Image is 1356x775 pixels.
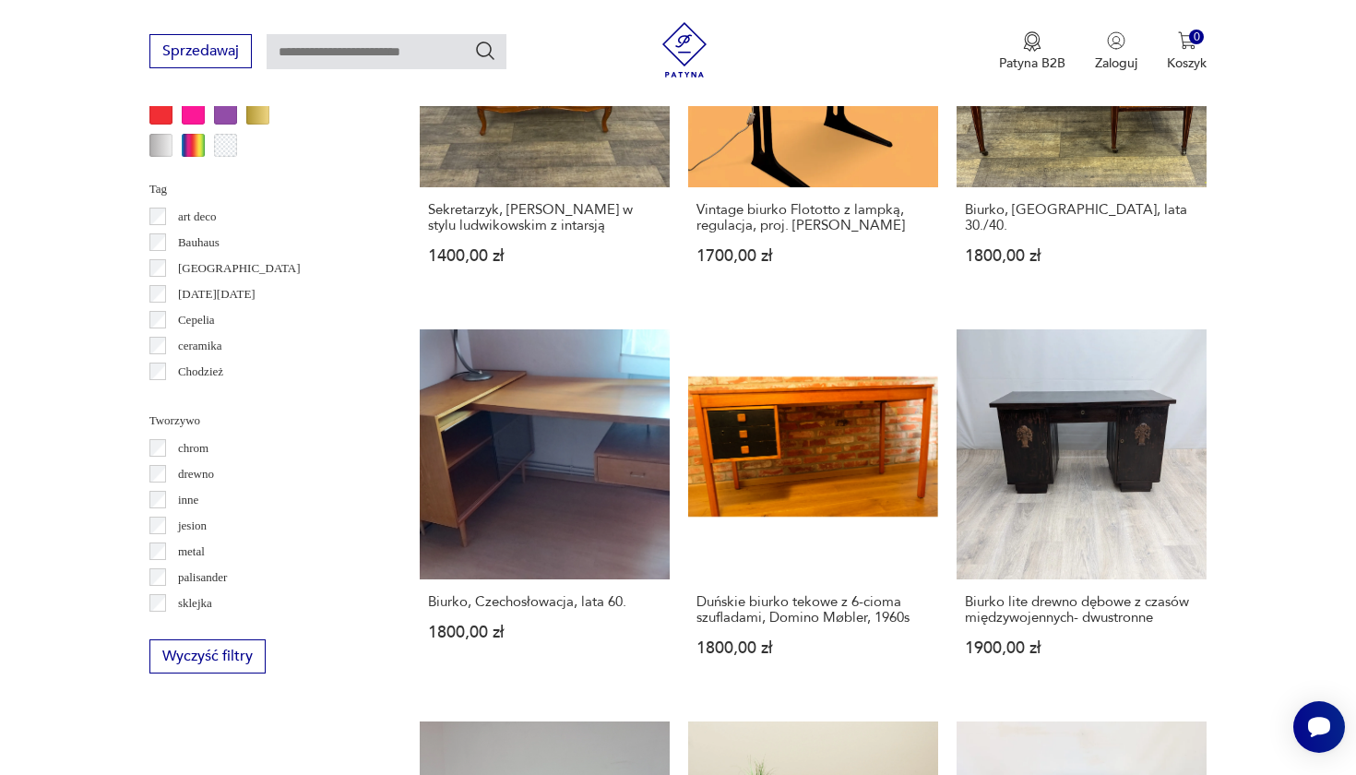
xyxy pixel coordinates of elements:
[428,248,661,264] p: 1400,00 zł
[178,387,222,408] p: Ćmielów
[178,284,256,304] p: [DATE][DATE]
[1167,54,1207,72] p: Koszyk
[965,248,1198,264] p: 1800,00 zł
[965,594,1198,626] h3: Biurko lite drewno dębowe z czasów międzywojennych- dwustronne
[1178,31,1196,50] img: Ikona koszyka
[178,310,215,330] p: Cepelia
[999,54,1065,72] p: Patyna B2B
[178,516,207,536] p: jesion
[965,202,1198,233] h3: Biurko, [GEOGRAPHIC_DATA], lata 30./40.
[178,619,203,639] p: szkło
[657,22,712,77] img: Patyna - sklep z meblami i dekoracjami vintage
[428,625,661,640] p: 1800,00 zł
[696,594,930,626] h3: Duńskie biurko tekowe z 6-cioma szufladami, Domino Møbler, 1960s
[420,329,670,692] a: Biurko, Czechosłowacja, lata 60.Biurko, Czechosłowacja, lata 60.1800,00 zł
[1107,31,1125,50] img: Ikonka użytkownika
[688,329,938,692] a: Duńskie biurko tekowe z 6-cioma szufladami, Domino Møbler, 1960sDuńskie biurko tekowe z 6-cioma s...
[178,438,208,459] p: chrom
[178,232,220,253] p: Bauhaus
[696,202,930,233] h3: Vintage biurko Flototto z lampką, regulacja, proj. [PERSON_NAME]
[696,248,930,264] p: 1700,00 zł
[696,640,930,656] p: 1800,00 zł
[474,40,496,62] button: Szukaj
[178,490,198,510] p: inne
[999,31,1065,72] button: Patyna B2B
[1095,54,1137,72] p: Zaloguj
[1293,701,1345,753] iframe: Smartsupp widget button
[178,593,212,614] p: sklejka
[149,639,266,674] button: Wyczyść filtry
[178,567,227,588] p: palisander
[178,542,205,562] p: metal
[178,207,217,227] p: art deco
[1023,31,1041,52] img: Ikona medalu
[965,640,1198,656] p: 1900,00 zł
[957,329,1207,692] a: Biurko lite drewno dębowe z czasów międzywojennych- dwustronneBiurko lite drewno dębowe z czasów ...
[149,46,252,59] a: Sprzedawaj
[178,258,301,279] p: [GEOGRAPHIC_DATA]
[428,594,661,610] h3: Biurko, Czechosłowacja, lata 60.
[149,179,375,199] p: Tag
[178,362,223,382] p: Chodzież
[178,464,214,484] p: drewno
[149,411,375,431] p: Tworzywo
[149,34,252,68] button: Sprzedawaj
[999,31,1065,72] a: Ikona medaluPatyna B2B
[428,202,661,233] h3: Sekretarzyk, [PERSON_NAME] w stylu ludwikowskim z intarsją
[1189,30,1205,45] div: 0
[178,336,222,356] p: ceramika
[1167,31,1207,72] button: 0Koszyk
[1095,31,1137,72] button: Zaloguj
